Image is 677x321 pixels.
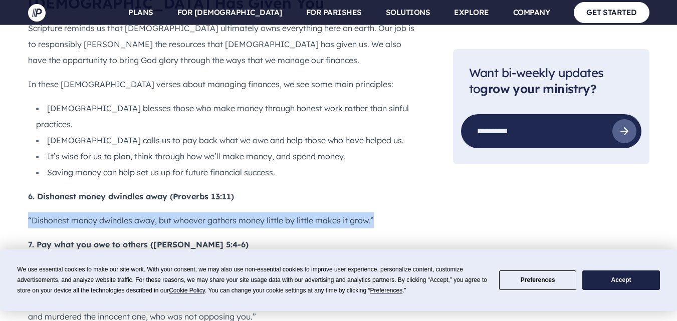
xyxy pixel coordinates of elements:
[499,270,576,290] button: Preferences
[28,76,421,92] p: In these [DEMOGRAPHIC_DATA] verses about managing finances, we see some main principles:
[469,65,604,97] span: Want bi-weekly updates to
[169,287,205,294] span: Cookie Policy
[36,132,421,148] li: [DEMOGRAPHIC_DATA] calls us to pay back what we owe and help those who have helped us.
[582,270,659,290] button: Accept
[36,100,421,132] li: [DEMOGRAPHIC_DATA] blesses those who make money through honest work rather than sinful practices.
[17,264,487,296] div: We use essential cookies to make our site work. With your consent, we may also use non-essential ...
[28,239,249,249] b: 7. Pay what you owe to others ([PERSON_NAME] 5:4-6)
[28,191,234,201] b: 6. Dishonest money dwindles away (Proverbs 13:11)
[36,164,421,180] li: Saving money can help set us up for future financial success.
[36,148,421,164] li: It’s wise for us to plan, think through how we’ll make money, and spend money.
[28,212,421,228] p: “Dishonest money dwindles away, but whoever gathers money little by little makes it grow.”
[480,82,596,97] strong: grow your ministry?
[574,2,649,23] a: GET STARTED
[28,20,421,68] p: Scripture reminds us that [DEMOGRAPHIC_DATA] ultimately owns everything here on earth. Our job is...
[370,287,403,294] span: Preferences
